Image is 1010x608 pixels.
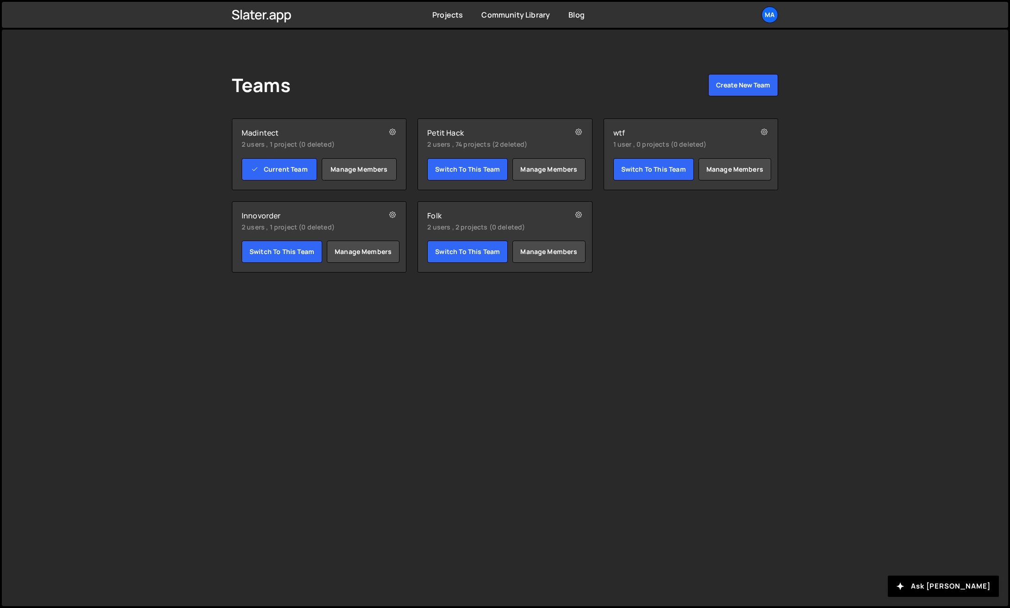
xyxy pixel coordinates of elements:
h1: Teams [232,74,291,96]
small: 2 users , 1 project (0 deleted) [242,223,369,232]
h2: Innovorder [242,211,369,220]
a: Manage members [512,241,585,263]
small: 2 users , 1 project (0 deleted) [242,140,369,149]
a: Switch to this team [613,158,694,180]
button: Ask [PERSON_NAME] [888,576,999,597]
h2: Petit Hack [427,128,555,137]
a: Manage members [322,158,397,180]
a: Manage members [512,158,585,180]
a: Ma [761,6,778,23]
small: 1 user , 0 projects (0 deleted) [613,140,741,149]
a: Manage members [698,158,771,180]
small: 2 users , 2 projects (0 deleted) [427,223,555,232]
h2: wtf [613,128,741,137]
a: Current Team [242,158,317,180]
a: Switch to this team [242,241,322,263]
h2: Madintect [242,128,369,137]
button: Create New Team [708,74,778,96]
a: Blog [568,10,585,20]
small: 2 users , 74 projects (2 deleted) [427,140,555,149]
a: Switch to this team [427,241,508,263]
a: Switch to this team [427,158,508,180]
h2: Folk [427,211,555,220]
a: Community Library [481,10,550,20]
a: Projects [432,10,463,20]
a: Manage members [327,241,399,263]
